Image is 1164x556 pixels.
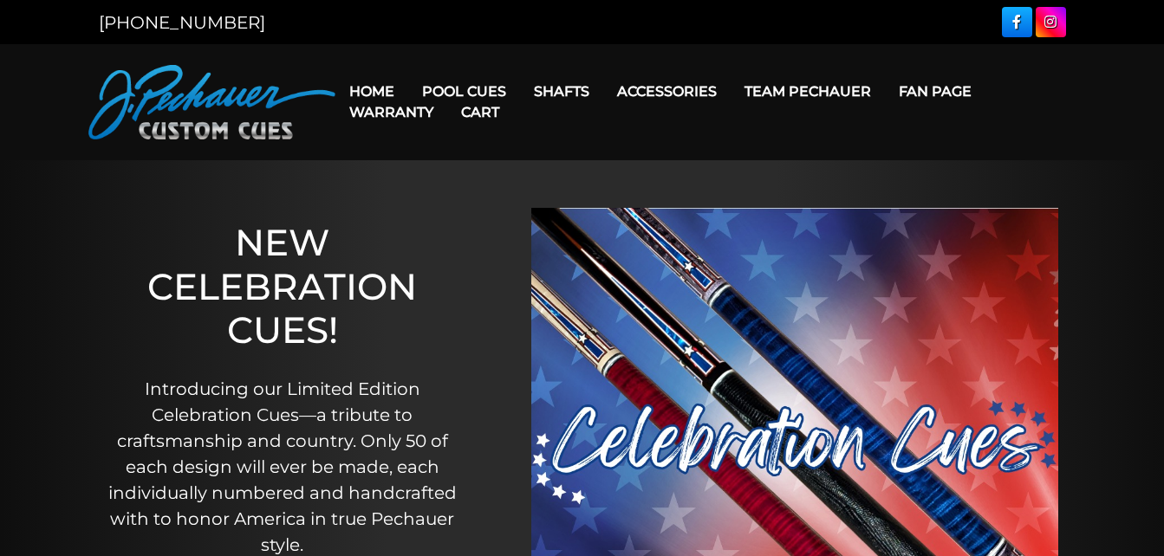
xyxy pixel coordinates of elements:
h1: NEW CELEBRATION CUES! [96,221,469,352]
a: Team Pechauer [731,69,885,113]
a: Home [335,69,408,113]
a: Pool Cues [408,69,520,113]
a: Shafts [520,69,603,113]
a: Warranty [335,90,447,134]
img: Pechauer Custom Cues [88,65,335,139]
a: Fan Page [885,69,985,113]
a: Accessories [603,69,731,113]
a: [PHONE_NUMBER] [99,12,265,33]
a: Cart [447,90,513,134]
